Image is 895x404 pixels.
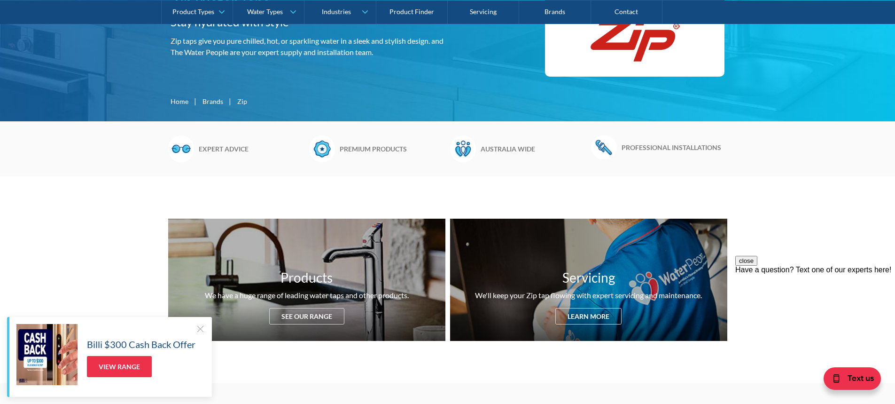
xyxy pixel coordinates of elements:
[168,135,194,162] img: Glasses
[172,8,214,16] div: Product Types
[475,290,702,301] div: We'll keep your Zip tap flowing with expert servicing and maintenance.
[309,135,335,162] img: Badge
[322,8,351,16] div: Industries
[171,96,188,106] a: Home
[87,337,195,351] h5: Billi $300 Cash Back Offer
[588,11,682,67] img: Zip
[622,143,727,152] h6: Professional installations
[16,324,78,385] img: Billi $300 Cash Back Offer
[450,219,727,341] a: ServicingWe'll keep your Zip tap flowing with expert servicing and maintenance.Learn more
[247,8,283,16] div: Water Types
[237,96,247,106] div: Zip
[168,219,445,341] a: ProductsWe have a huge range of leading water taps and other products.See our range
[481,144,586,154] h6: Australia wide
[450,135,476,162] img: Waterpeople Symbol
[205,290,409,301] div: We have a huge range of leading water taps and other products.
[199,144,304,154] h6: Expert advice
[269,308,344,325] div: See our range
[562,268,615,287] h3: Servicing
[280,268,333,287] h3: Products
[202,96,223,106] a: Brands
[228,95,233,107] div: |
[735,256,895,369] iframe: podium webchat widget prompt
[193,95,198,107] div: |
[801,357,895,404] iframe: podium webchat widget bubble
[555,308,622,325] div: Learn more
[591,135,617,159] img: Wrench
[171,35,444,58] p: Zip taps give you pure chilled, hot, or sparkling water in a sleek and stylish design. and The Wa...
[340,144,445,154] h6: Premium products
[87,356,152,377] a: View Range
